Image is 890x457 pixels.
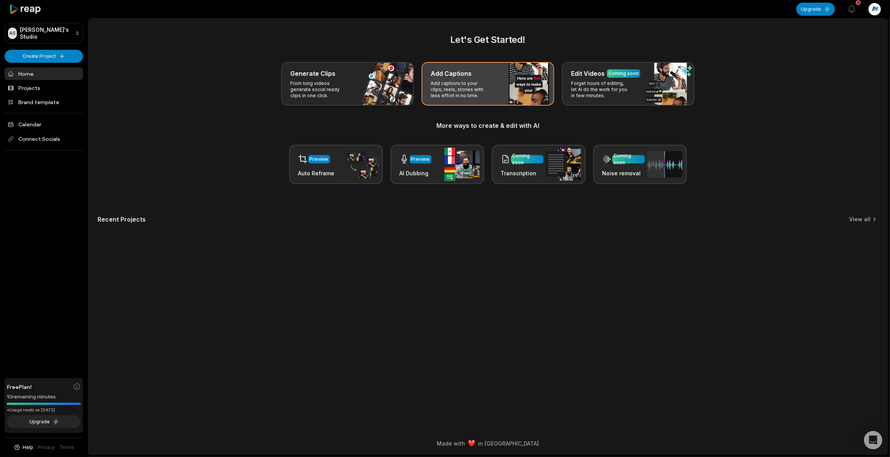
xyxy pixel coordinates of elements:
a: Brand template [5,96,83,108]
a: Projects [5,82,83,94]
a: View all [849,215,870,223]
div: Preview [411,156,430,163]
h3: Transcription [501,169,543,177]
img: noise_removal.png [647,151,682,178]
button: Create Project [5,50,83,63]
h3: More ways to create & edit with AI [98,121,878,130]
button: Upgrade [796,3,835,16]
img: ai_dubbing.png [444,148,480,181]
div: *Usage resets on [DATE] [7,407,81,413]
p: From long videos generate social ready clips in one click. [290,80,350,99]
span: Connect Socials [5,132,83,146]
button: Upgrade [7,415,81,428]
h3: Add Captions [431,69,472,78]
p: Forget hours of editing, let AI do the work for you in few minutes. [571,80,630,99]
img: heart emoji [468,440,475,447]
a: Privacy [38,444,55,451]
button: Help [13,444,34,451]
a: Home [5,67,83,80]
h3: Noise removal [602,169,645,177]
h3: Auto Reframe [298,169,335,177]
h3: AI Dubbing [400,169,431,177]
h3: Generate Clips [290,69,335,78]
a: Calendar [5,118,83,131]
div: Preview [310,156,329,163]
img: transcription.png [546,148,581,181]
div: AS [8,28,17,39]
span: Help [23,444,34,451]
div: Coming soon [513,152,542,166]
div: Open Intercom Messenger [864,431,882,449]
p: [PERSON_NAME]'s Studio [20,26,72,40]
div: Coming soon [609,70,639,77]
a: Terms [60,444,75,451]
h3: Edit Videos [571,69,605,78]
div: Made with in [GEOGRAPHIC_DATA] [95,439,880,447]
span: Free Plan! [7,383,32,391]
p: Add captions to your clips, reels, stories with less effort in no time. [431,80,490,99]
img: auto_reframe.png [343,150,378,180]
h2: Recent Projects [98,215,146,223]
div: Coming soon [614,152,643,166]
h2: Let's Get Started! [98,33,878,47]
div: 10 remaining minutes [7,393,81,401]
